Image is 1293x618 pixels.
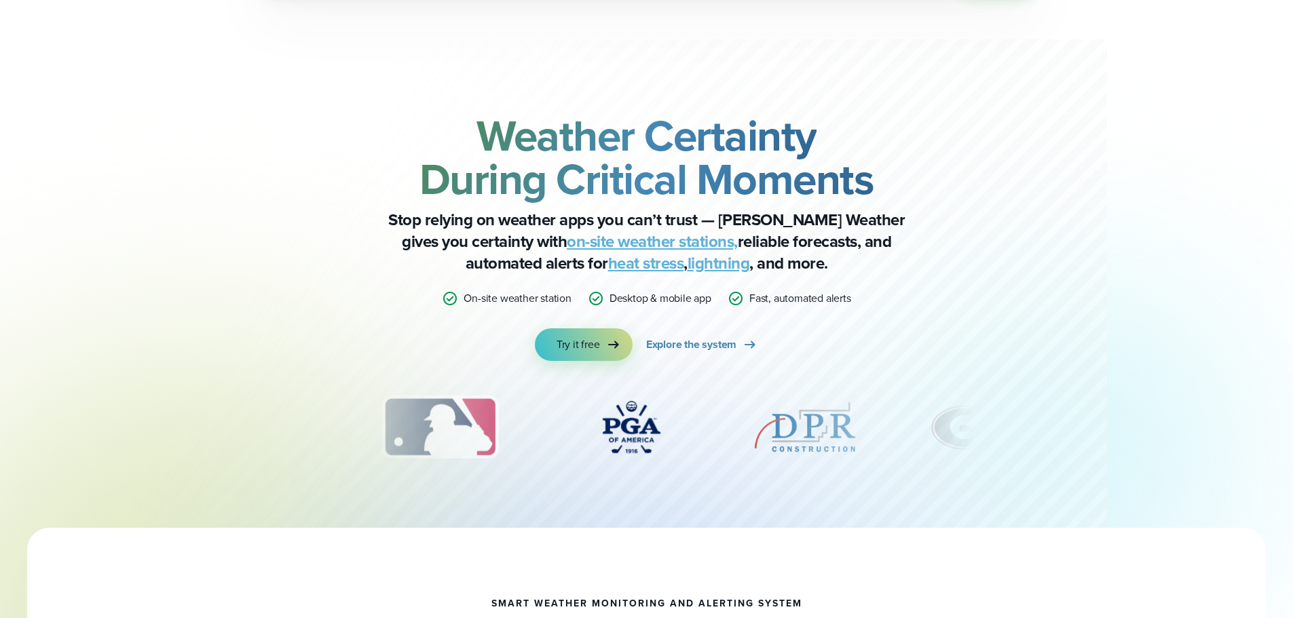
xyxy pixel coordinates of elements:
a: lightning [688,251,750,275]
span: Try it free [557,336,600,353]
a: Explore the system [646,328,758,361]
a: on-site weather stations, [567,229,738,254]
img: PGA.svg [577,393,686,461]
div: 4 of 12 [577,393,686,461]
img: MLB.svg [369,393,512,461]
p: Fast, automated alerts [749,290,851,307]
img: University-of-Georgia.svg [924,393,1008,461]
p: On-site weather station [464,290,571,307]
p: Stop relying on weather apps you can’t trust — [PERSON_NAME] Weather gives you certainty with rel... [375,209,918,274]
a: heat stress [608,251,684,275]
strong: Weather Certainty During Critical Moments [419,104,874,211]
span: Explore the system [646,336,736,353]
div: slideshow [318,393,975,468]
img: DPR-Construction.svg [751,393,859,461]
a: Try it free [535,328,633,361]
div: 3 of 12 [369,393,512,461]
p: Desktop & mobile app [610,290,711,307]
div: 6 of 12 [924,393,1008,461]
div: 5 of 12 [751,393,859,461]
h1: smart weather monitoring and alerting system [491,598,802,609]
